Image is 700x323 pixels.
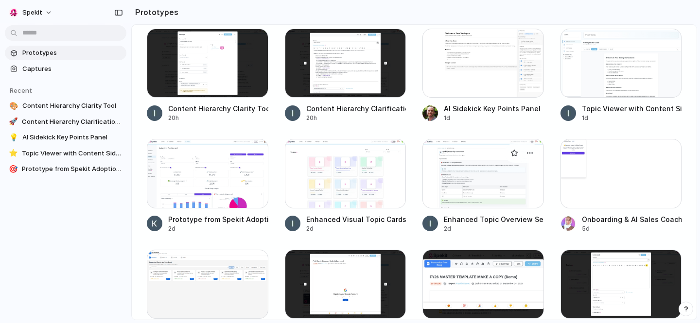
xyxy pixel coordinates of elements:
[10,86,32,94] span: Recent
[22,8,42,17] span: Spekit
[582,214,682,224] div: Onboarding & AI Sales Coaching Tool
[285,139,406,233] a: Enhanced Visual Topic CardsEnhanced Visual Topic Cards2d
[444,103,541,114] div: AI Sidekick Key Points Panel
[444,214,544,224] div: Enhanced Topic Overview Section
[168,214,268,224] div: Prototype from Spekit Adoption Dashboard
[9,133,18,142] div: 💡
[168,224,268,233] div: 2d
[444,114,541,122] div: 1d
[5,62,126,76] a: Captures
[5,99,126,113] a: 🎨Content Hierarchy Clarity Tool
[560,29,682,122] a: Topic Viewer with Content SidepanelTopic Viewer with Content Sidepanel1d
[22,133,122,142] span: AI Sidekick Key Points Panel
[9,164,18,174] div: 🎯
[560,139,682,233] a: Onboarding & AI Sales Coaching ToolOnboarding & AI Sales Coaching Tool5d
[5,115,126,129] a: 🚀Content Hierarchy Clarification Tool
[9,149,18,158] div: ⭐
[5,162,126,176] a: 🎯Prototype from Spekit Adoption Dashboard
[5,46,126,60] a: Prototypes
[22,64,122,74] span: Captures
[168,114,268,122] div: 20h
[582,224,682,233] div: 5d
[306,224,406,233] div: 2d
[22,48,122,58] span: Prototypes
[9,101,18,111] div: 🎨
[5,130,126,145] a: 💡AI Sidekick Key Points Panel
[22,149,122,158] span: Topic Viewer with Content Sidepanel
[422,139,544,233] a: Enhanced Topic Overview SectionEnhanced Topic Overview Section2d
[22,101,122,111] span: Content Hierarchy Clarity Tool
[582,103,682,114] div: Topic Viewer with Content Sidepanel
[444,224,544,233] div: 2d
[5,146,126,161] a: ⭐Topic Viewer with Content Sidepanel
[306,114,406,122] div: 20h
[147,29,268,122] a: Content Hierarchy Clarity ToolContent Hierarchy Clarity Tool20h
[5,5,57,20] button: Spekit
[22,164,122,174] span: Prototype from Spekit Adoption Dashboard
[306,214,406,224] div: Enhanced Visual Topic Cards
[9,117,18,127] div: 🚀
[422,29,544,122] a: AI Sidekick Key Points PanelAI Sidekick Key Points Panel1d
[147,139,268,233] a: Prototype from Spekit Adoption DashboardPrototype from Spekit Adoption Dashboard2d
[285,29,406,122] a: Content Hierarchy Clarification ToolContent Hierarchy Clarification Tool20h
[306,103,406,114] div: Content Hierarchy Clarification Tool
[22,117,122,127] span: Content Hierarchy Clarification Tool
[582,114,682,122] div: 1d
[131,6,178,18] h2: Prototypes
[168,103,268,114] div: Content Hierarchy Clarity Tool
